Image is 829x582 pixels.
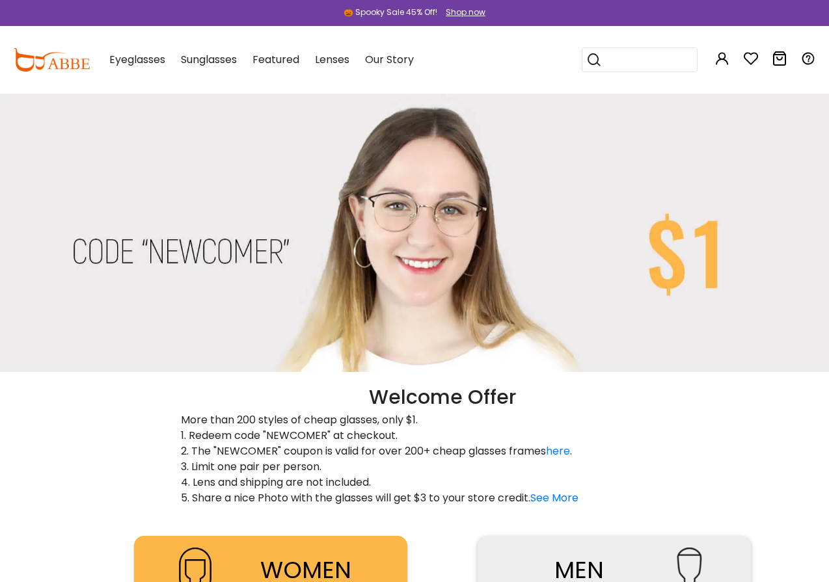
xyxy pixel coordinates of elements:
a: See More [530,490,578,505]
a: Shop now [439,7,485,18]
span: Featured [252,52,299,67]
span: Our Story [365,52,414,67]
span: Eyeglasses [109,52,165,67]
div: Shop now [446,7,485,18]
img: abbeglasses.com [13,48,90,72]
a: here [546,443,570,458]
span: Sunglasses [181,52,237,67]
a: MEN [474,560,755,575]
div: 🎃 Spooky Sale 45% Off! [344,7,437,18]
p: More than 200 styles of cheap glasses, only $1. 1. Redeem code "NEWCOMER" at checkout. 2. The "NE... [181,412,704,506]
span: Lenses [315,52,349,67]
a: WOMEN [130,560,411,575]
